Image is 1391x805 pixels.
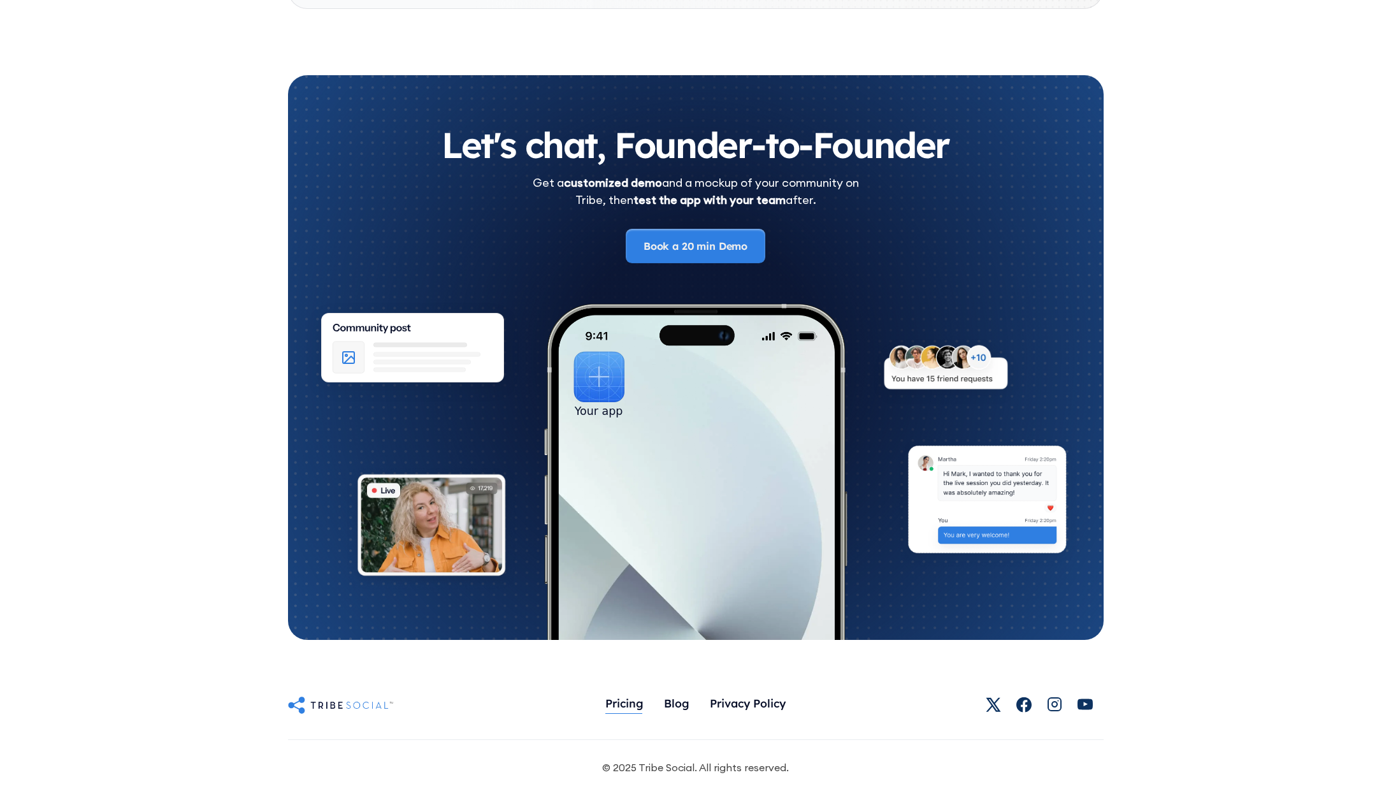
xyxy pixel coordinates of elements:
a: Book a 20 min Demo [626,229,765,263]
img: An illustration of chat [895,437,1079,569]
img: An illustration of New friends requests [869,335,1022,407]
strong: customized demo [564,175,662,190]
div: Blog [664,696,689,710]
a: Untitled UI logotext [288,695,405,715]
a: Pricing [595,691,654,718]
img: Untitled UI logotext [288,695,394,715]
img: An illustration of Live video [345,465,518,591]
a: Privacy Policy [700,691,796,718]
strong: test the app with your team [633,192,786,207]
div: © 2025 Tribe Social. All rights reserved. [602,760,789,774]
h2: Let's chat, Founder-to-Founder [314,126,1078,164]
div: Get a and a mockup of your community on Tribe, then after. [533,174,859,208]
div: Privacy Policy [710,696,786,710]
div: Pricing [605,696,644,710]
img: An illustration of Community Feed [304,301,521,404]
a: Blog [654,691,700,718]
